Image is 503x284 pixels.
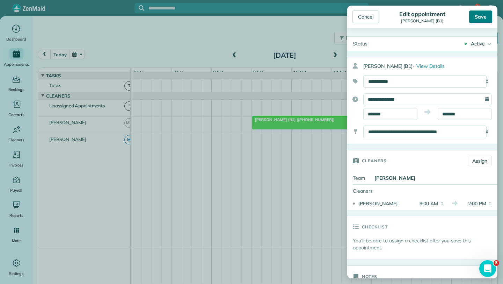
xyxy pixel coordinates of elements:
span: 2:00 PM [462,200,486,207]
span: View Details [416,63,445,69]
h3: Cleaners [362,150,387,171]
span: · [413,63,414,69]
div: [PERSON_NAME] (B1) [363,60,497,72]
p: You’ll be able to assign a checklist after you save this appointment. [353,237,497,251]
div: Cancel [352,10,379,23]
div: Cleaners [347,185,396,197]
div: Save [469,10,492,23]
a: Assign [468,156,492,166]
div: [PERSON_NAME] [358,200,412,207]
div: Status [347,37,373,51]
strong: [PERSON_NAME] [374,175,415,181]
span: 9:00 AM [414,200,438,207]
span: 5 [494,260,499,266]
iframe: Intercom live chat [479,260,496,277]
div: Edit appointment [397,10,447,17]
div: [PERSON_NAME] (B1) [397,19,447,23]
div: Active [471,40,485,47]
div: Team [347,172,372,184]
h3: Checklist [362,216,388,237]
